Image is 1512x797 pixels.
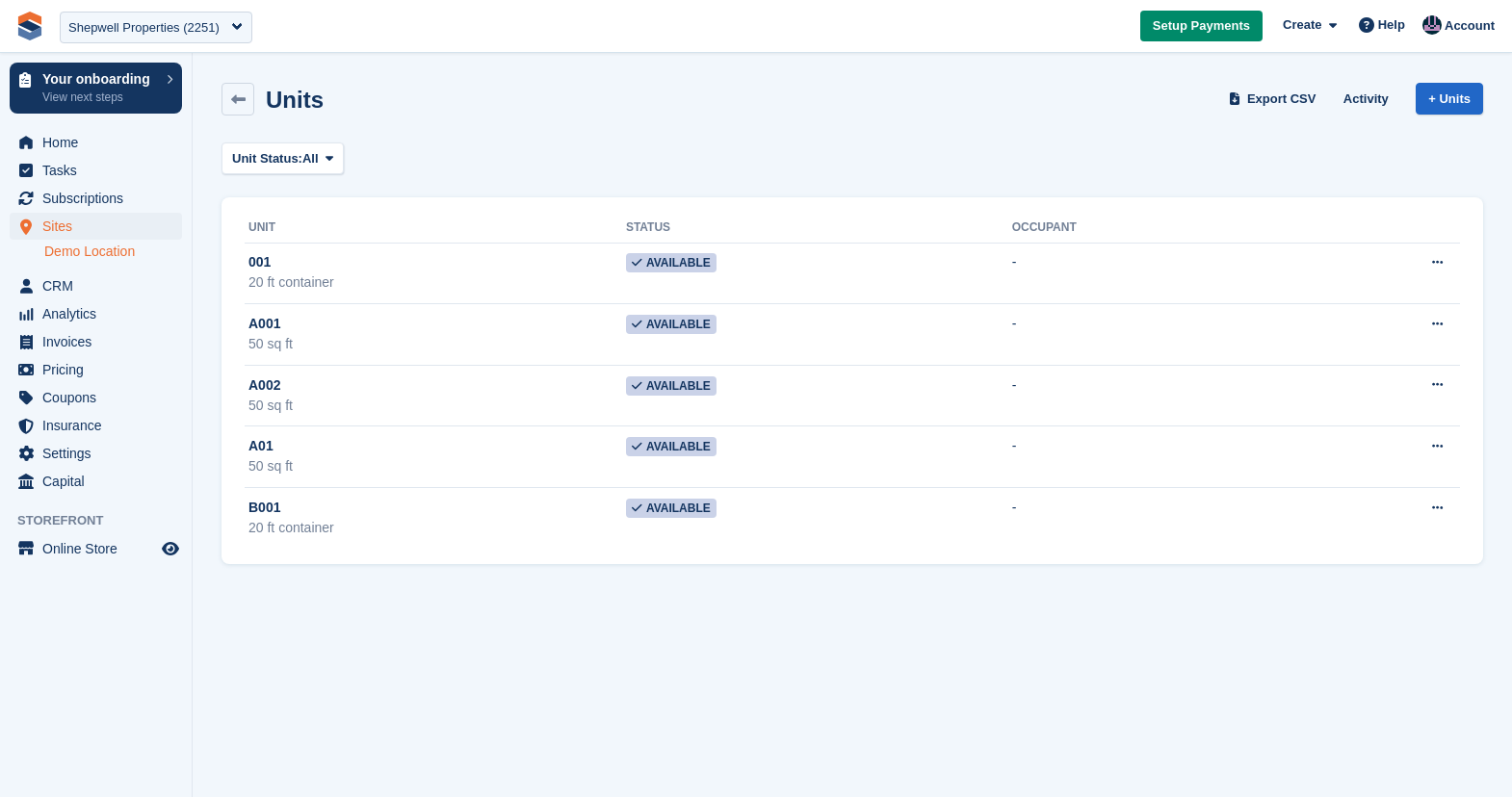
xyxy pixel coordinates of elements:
[42,535,158,562] span: Online Store
[17,511,192,530] span: Storefront
[248,252,271,272] span: 001
[1283,15,1321,35] span: Create
[10,213,182,240] a: menu
[10,157,182,184] a: menu
[626,376,717,396] span: Available
[42,328,158,355] span: Invoices
[15,12,44,40] img: stora-icon-8386f47178a22dfd0bd8f6a31ec36ba5ce8667c1dd55bd0f319d3a0aa187defe.svg
[626,213,1012,244] th: Status
[1225,83,1324,115] a: Export CSV
[248,272,626,293] div: 20 ft container
[1445,16,1495,36] span: Account
[248,314,280,334] span: A001
[302,149,319,168] span: All
[266,87,324,113] h2: Units
[248,518,626,538] div: 20 ft container
[1140,11,1263,42] a: Setup Payments
[10,328,182,355] a: menu
[248,375,280,396] span: A002
[42,129,158,156] span: Home
[10,129,182,156] a: menu
[1422,15,1442,35] img: Oliver Bruce
[10,440,182,467] a: menu
[42,72,157,86] p: Your onboarding
[10,272,182,299] a: menu
[10,384,182,411] a: menu
[10,535,182,562] a: menu
[626,253,717,272] span: Available
[1012,488,1288,549] td: -
[248,396,626,416] div: 50 sq ft
[42,440,158,467] span: Settings
[42,300,158,327] span: Analytics
[248,334,626,354] div: 50 sq ft
[44,243,182,261] a: Demo Location
[1247,90,1316,109] span: Export CSV
[232,149,302,168] span: Unit Status:
[626,437,717,456] span: Available
[42,356,158,383] span: Pricing
[10,185,182,212] a: menu
[68,18,220,38] div: Shepwell Properties (2251)
[1012,243,1288,304] td: -
[159,537,182,560] a: Preview store
[42,272,158,299] span: CRM
[10,468,182,495] a: menu
[42,412,158,439] span: Insurance
[1012,213,1288,244] th: Occupant
[10,356,182,383] a: menu
[10,412,182,439] a: menu
[42,89,157,106] p: View next steps
[248,436,274,456] span: A01
[626,315,717,334] span: Available
[1153,16,1250,36] span: Setup Payments
[1012,365,1288,426] td: -
[1012,304,1288,366] td: -
[1336,83,1396,115] a: Activity
[42,157,158,184] span: Tasks
[42,468,158,495] span: Capital
[626,499,717,518] span: Available
[1012,426,1288,488] td: -
[10,63,182,114] a: Your onboarding View next steps
[1416,83,1483,115] a: + Units
[248,498,280,518] span: B001
[42,213,158,240] span: Sites
[42,185,158,212] span: Subscriptions
[222,142,344,174] button: Unit Status: All
[1378,15,1405,35] span: Help
[245,213,626,244] th: Unit
[248,456,626,476] div: 50 sq ft
[42,384,158,411] span: Coupons
[10,300,182,327] a: menu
